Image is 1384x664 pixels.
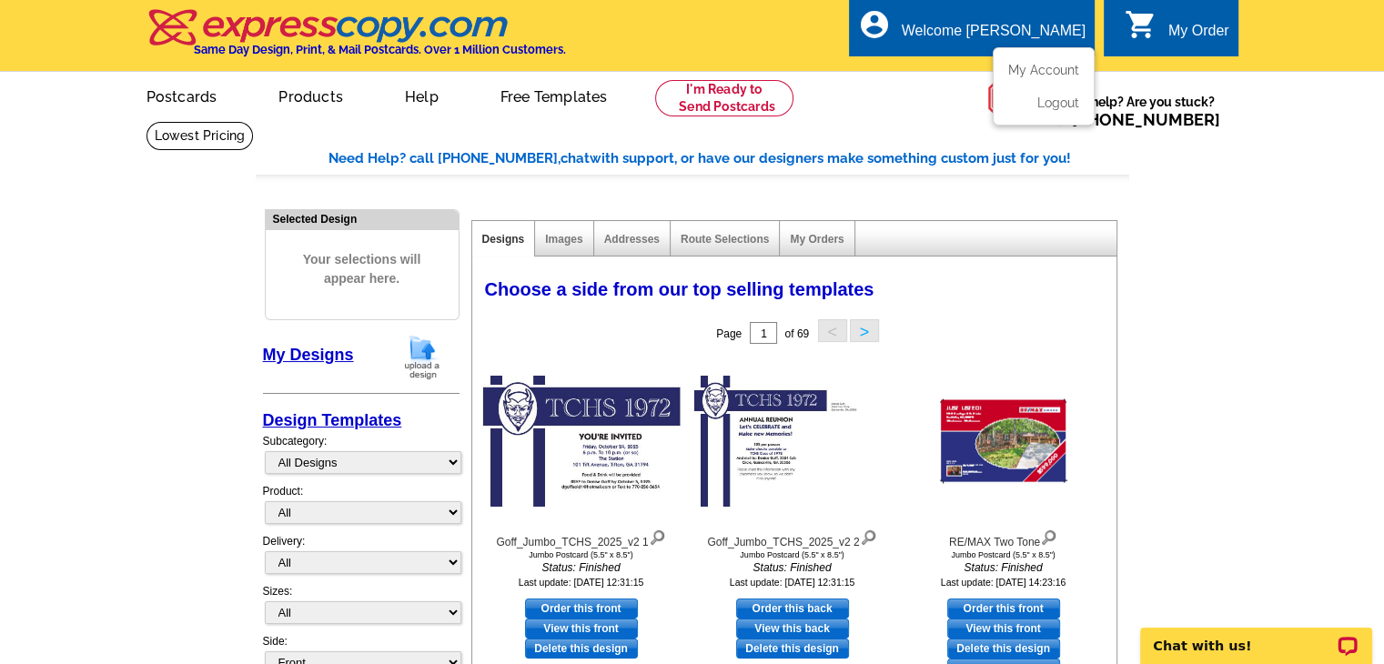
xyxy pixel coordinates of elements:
div: Subcategory: [263,433,460,483]
i: Status: Finished [692,559,893,576]
iframe: LiveChat chat widget [1128,607,1384,664]
a: Help [376,74,468,116]
a: Same Day Design, Print, & Mail Postcards. Over 1 Million Customers. [146,22,566,56]
small: Last update: [DATE] 12:31:15 [730,577,855,588]
span: Call [1041,110,1220,129]
a: Postcards [117,74,247,116]
img: view design details [1040,526,1057,546]
div: Goff_Jumbo_TCHS_2025_v2 2 [692,526,893,550]
div: Jumbo Postcard (5.5" x 8.5") [692,550,893,559]
small: Last update: [DATE] 14:23:16 [941,577,1066,588]
div: Sizes: [263,583,460,633]
img: Goff_Jumbo_TCHS_2025_v2 1 [481,376,682,507]
div: Goff_Jumbo_TCHS_2025_v2 1 [481,526,682,550]
a: use this design [525,599,638,619]
img: view design details [649,526,666,546]
span: of 69 [784,327,809,340]
a: My Account [1008,63,1079,77]
a: View this front [947,619,1060,639]
div: RE/MAX Two Tone [904,526,1104,550]
a: My Orders [790,233,844,246]
small: Last update: [DATE] 12:31:15 [519,577,644,588]
i: shopping_cart [1125,8,1157,41]
button: > [850,319,879,342]
a: My Designs [263,346,354,364]
button: < [818,319,847,342]
span: Need help? Are you stuck? [1041,93,1229,129]
div: Product: [263,483,460,533]
a: shopping_cart My Order [1125,20,1229,43]
img: help [987,72,1041,125]
a: View this back [736,619,849,639]
div: Jumbo Postcard (5.5" x 8.5") [904,550,1104,559]
div: My Order [1168,23,1229,48]
a: Logout [1037,96,1079,110]
a: Route Selections [681,233,769,246]
div: Need Help? call [PHONE_NUMBER], with support, or have our designers make something custom just fo... [328,148,1129,169]
div: Delivery: [263,533,460,583]
span: Your selections will appear here. [279,232,445,307]
span: Choose a side from our top selling templates [485,279,874,299]
span: chat [561,150,590,166]
a: Addresses [604,233,660,246]
a: Designs [482,233,525,246]
a: Design Templates [263,411,402,429]
h4: Same Day Design, Print, & Mail Postcards. Over 1 Million Customers. [194,43,566,56]
a: Products [249,74,372,116]
div: Jumbo Postcard (5.5" x 8.5") [481,550,682,559]
img: Goff_Jumbo_TCHS_2025_v2 2 [692,376,893,507]
a: use this design [947,599,1060,619]
a: Images [545,233,582,246]
a: use this design [736,599,849,619]
a: View this front [525,619,638,639]
img: upload-design [399,334,446,380]
i: Status: Finished [904,559,1104,576]
img: view design details [860,526,877,546]
a: [PHONE_NUMBER] [1072,110,1220,129]
a: Free Templates [471,74,637,116]
a: Delete this design [947,639,1060,659]
a: Delete this design [736,639,849,659]
div: Welcome [PERSON_NAME] [902,23,1086,48]
div: Selected Design [266,210,459,227]
a: Delete this design [525,639,638,659]
i: Status: Finished [481,559,682,576]
img: RE/MAX Two Tone [940,399,1067,484]
span: Page [716,327,742,340]
i: account_circle [858,8,891,41]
